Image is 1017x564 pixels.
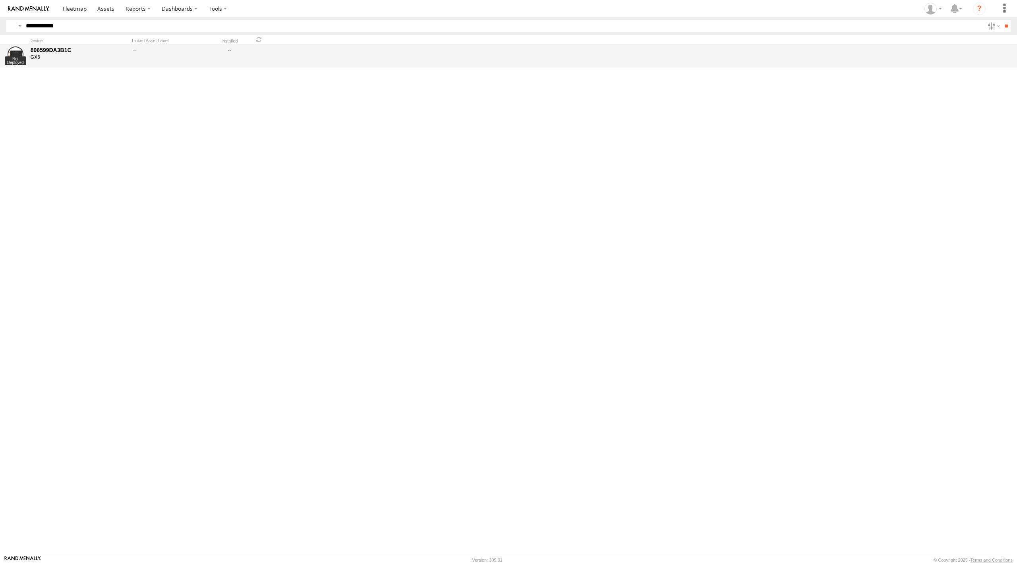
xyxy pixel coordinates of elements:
img: rand-logo.svg [8,6,49,12]
div: Linked Asset Label [132,38,211,43]
div: Version: 309.01 [472,558,503,562]
i: ? [973,2,986,15]
div: GX6 [31,54,128,61]
a: Visit our Website [4,556,41,564]
div: © Copyright 2025 - [934,558,1013,562]
div: Installed [215,39,245,43]
label: Search Filter Options [984,20,1002,32]
a: Terms and Conditions [971,558,1013,562]
span: Refresh [254,36,264,43]
div: Device [29,38,129,43]
div: Marco DiBenedetto [922,3,945,15]
label: Search Query [17,20,23,32]
div: 806599DA3B1C [31,46,128,54]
